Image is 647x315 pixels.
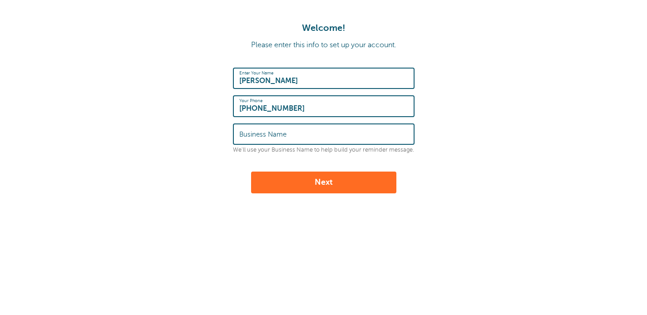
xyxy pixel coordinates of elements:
[239,130,286,138] label: Business Name
[239,70,273,76] label: Enter Your Name
[9,23,638,34] h1: Welcome!
[9,41,638,49] p: Please enter this info to set up your account.
[239,98,262,103] label: Your Phone
[233,147,415,153] p: We'll use your Business Name to help build your reminder message.
[251,172,396,193] button: Next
